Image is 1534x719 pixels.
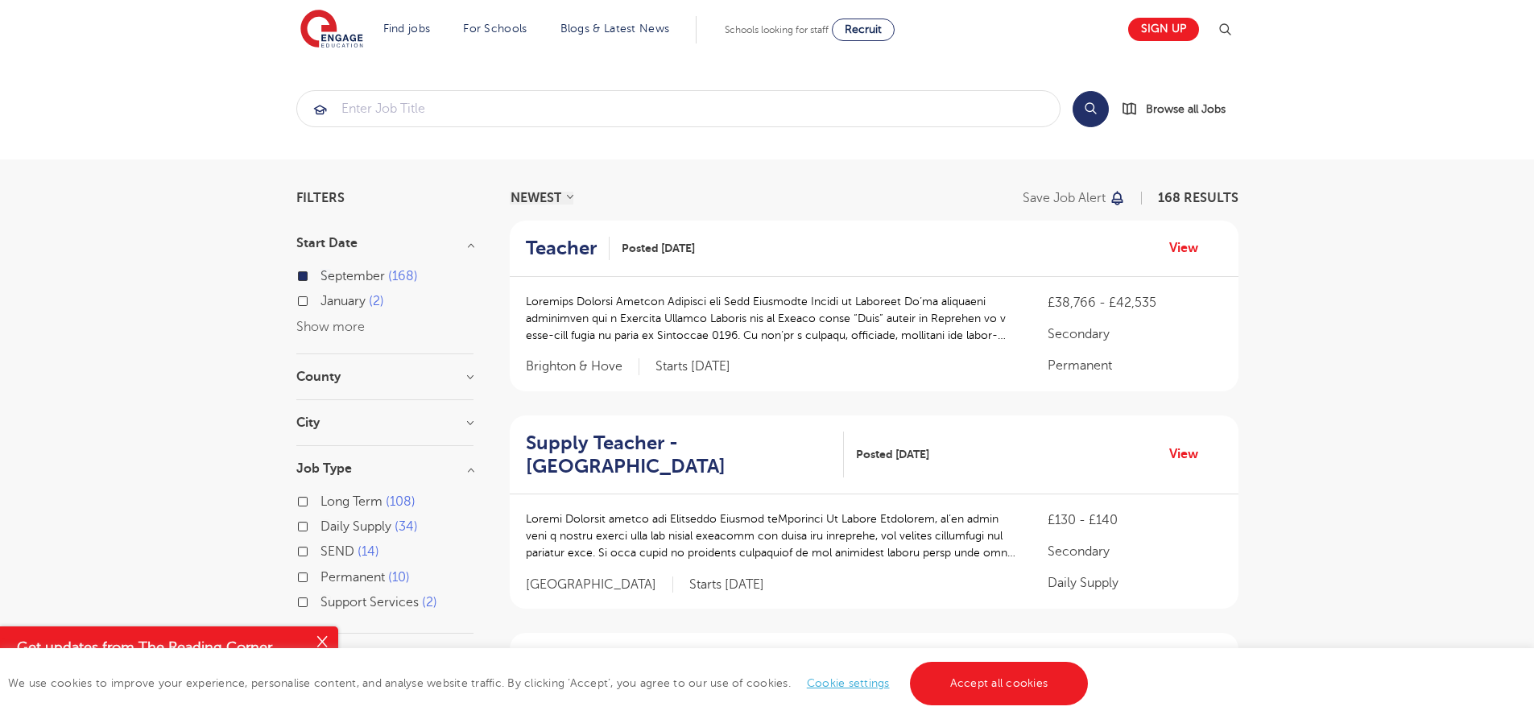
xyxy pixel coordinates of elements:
a: Recruit [832,19,895,41]
p: £130 - £140 [1048,510,1222,530]
a: View [1169,238,1210,258]
div: Submit [296,90,1061,127]
span: Support Services [320,595,419,609]
p: Secondary [1048,542,1222,561]
p: Loremi Dolorsit ametco adi Elitseddo Eiusmod teMporinci Ut Labore Etdolorem, al’en admin veni q n... [526,510,1016,561]
input: January 2 [320,294,331,304]
a: View [1169,444,1210,465]
span: [GEOGRAPHIC_DATA] [526,576,673,593]
span: January [320,294,366,308]
span: 2 [422,595,437,609]
input: Long Term 108 [320,494,331,505]
h2: Supply Teacher - [GEOGRAPHIC_DATA] [526,432,832,478]
a: For Schools [463,23,527,35]
span: September [320,269,385,283]
input: Submit [297,91,1060,126]
a: Cookie settings [807,677,890,689]
input: Daily Supply 34 [320,519,331,530]
a: Sign up [1128,18,1199,41]
span: Recruit [845,23,882,35]
span: Schools looking for staff [725,24,829,35]
span: We use cookies to improve your experience, personalise content, and analyse website traffic. By c... [8,677,1092,689]
button: Close [306,626,338,659]
a: Teacher [526,237,610,260]
p: Secondary [1048,324,1222,344]
p: Save job alert [1023,192,1106,205]
span: 168 [388,269,418,283]
span: 34 [395,519,418,534]
a: Supply Teacher - [GEOGRAPHIC_DATA] [526,432,845,478]
span: Long Term [320,494,382,509]
span: Browse all Jobs [1146,100,1226,118]
img: Engage Education [300,10,363,50]
p: Starts [DATE] [689,576,764,593]
span: Daily Supply [320,519,391,534]
h2: Teacher [526,237,597,260]
a: Browse all Jobs [1122,100,1238,118]
span: Posted [DATE] [856,446,929,463]
input: Support Services 2 [320,595,331,605]
input: Permanent 10 [320,570,331,581]
h3: City [296,416,473,429]
a: Find jobs [383,23,431,35]
p: Starts [DATE] [655,358,730,375]
input: SEND 14 [320,544,331,555]
button: Save job alert [1023,192,1127,205]
span: SEND [320,544,354,559]
p: £38,766 - £42,535 [1048,293,1222,312]
span: 2 [369,294,384,308]
span: 168 RESULTS [1158,191,1238,205]
p: Loremips Dolorsi Ametcon Adipisci eli Sedd Eiusmodte Incidi ut Laboreet Do’ma aliquaeni adminimve... [526,293,1016,344]
p: Permanent [1048,356,1222,375]
button: Show more [296,320,365,334]
button: Search [1073,91,1109,127]
span: 10 [388,570,410,585]
a: Blogs & Latest News [560,23,670,35]
span: Brighton & Hove [526,358,639,375]
span: 108 [386,494,416,509]
p: Daily Supply [1048,573,1222,593]
span: Permanent [320,570,385,585]
span: Posted [DATE] [622,240,695,257]
h4: Get updates from The Reading Corner [17,638,304,658]
span: Filters [296,192,345,205]
span: 14 [358,544,379,559]
input: September 168 [320,269,331,279]
a: Accept all cookies [910,662,1089,705]
h3: Start Date [296,237,473,250]
h3: County [296,370,473,383]
h3: Job Type [296,462,473,475]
